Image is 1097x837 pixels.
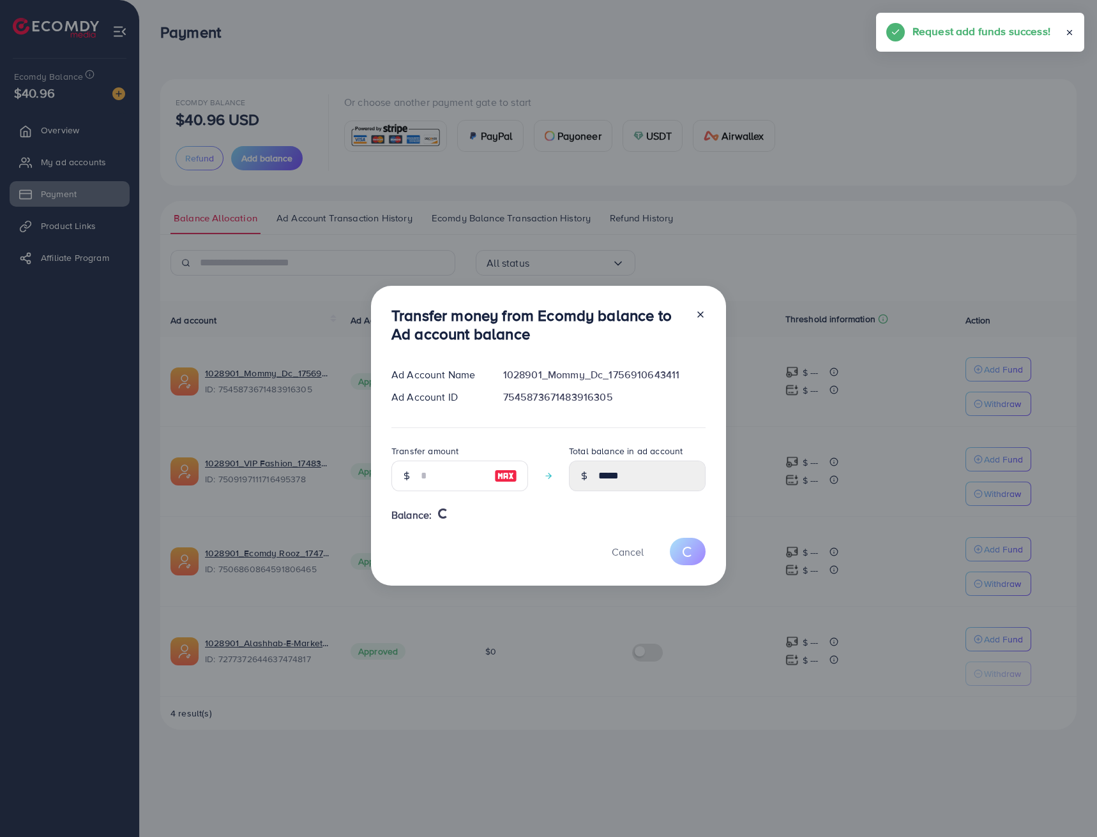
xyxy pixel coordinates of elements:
h5: Request add funds success! [912,23,1050,40]
button: Cancel [596,538,660,565]
iframe: Chat [1043,780,1087,827]
img: image [494,468,517,484]
div: Ad Account Name [381,367,493,382]
label: Total balance in ad account [569,445,683,457]
div: Ad Account ID [381,390,493,404]
span: Cancel [612,545,644,559]
span: Balance: [391,508,432,522]
div: 7545873671483916305 [493,390,716,404]
label: Transfer amount [391,445,458,457]
h3: Transfer money from Ecomdy balance to Ad account balance [391,306,685,343]
div: 1028901_Mommy_Dc_1756910643411 [493,367,716,382]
